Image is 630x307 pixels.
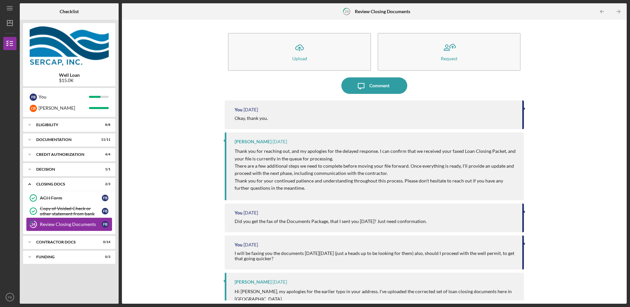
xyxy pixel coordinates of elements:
[36,255,94,259] div: Funding
[235,279,272,285] div: [PERSON_NAME]
[235,139,272,144] div: [PERSON_NAME]
[99,240,110,244] div: 0 / 14
[243,107,258,112] time: 2025-08-27 21:40
[102,195,108,201] div: F B
[60,9,79,14] b: Checklist
[235,210,243,215] div: You
[235,177,517,192] p: Thank you for your continued patience and understanding throughout this process. Please don’t hes...
[235,219,427,224] div: Did you get the fax of the Documents Package, that I sent you [DATE]? Just need conformation.
[99,153,110,156] div: 4 / 4
[26,218,112,231] a: 24Review Closing DocumentsFB
[36,240,94,244] div: Contractor Docs
[8,295,12,299] text: FB
[441,56,457,61] div: Request
[36,167,94,171] div: Decision
[369,77,389,94] div: Comment
[39,102,89,114] div: [PERSON_NAME]
[26,191,112,205] a: ACH FormFB
[99,255,110,259] div: 0 / 3
[36,153,94,156] div: CREDIT AUTHORIZATION
[36,138,94,142] div: Documentation
[235,242,243,247] div: You
[243,242,258,247] time: 2025-08-14 00:57
[99,182,110,186] div: 2 / 3
[40,222,102,227] div: Review Closing Documents
[235,162,517,177] p: There are a few additional steps we need to complete before moving your file forward. Once everyt...
[228,33,371,71] button: Upload
[235,148,517,162] p: Thank you for reaching out, and my apologies for the delayed response. I can confirm that we rece...
[23,26,115,66] img: Product logo
[243,210,258,215] time: 2025-08-18 21:45
[272,279,287,285] time: 2025-08-12 15:46
[99,167,110,171] div: 1 / 1
[292,56,307,61] div: Upload
[30,94,37,101] div: F B
[378,33,521,71] button: Request
[355,9,410,14] b: Review Closing Documents
[40,206,102,216] div: Copy of Voided Check or other statement from bank
[102,221,108,228] div: F B
[235,116,268,121] div: Okay, thank you.
[235,251,515,261] div: I will be faxing you the documents [DATE][DATE] (just a heads up to be looking for them) also, sh...
[235,288,517,303] p: Hi [PERSON_NAME], my apologies for the earlier typo in your address. I've uploaded the corrected ...
[341,77,407,94] button: Comment
[39,91,89,102] div: You
[30,105,37,112] div: C B
[99,123,110,127] div: 8 / 8
[36,123,94,127] div: Eligibility
[59,72,80,78] b: Well Loan
[345,9,349,14] tspan: 24
[26,205,112,218] a: Copy of Voided Check or other statement from bankFB
[99,138,110,142] div: 11 / 11
[40,195,102,201] div: ACH Form
[272,139,287,144] time: 2025-08-27 20:55
[31,222,36,227] tspan: 24
[235,107,243,112] div: You
[59,78,80,83] div: $15.0K
[36,182,94,186] div: CLOSING DOCS
[102,208,108,214] div: F B
[3,291,16,304] button: FB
